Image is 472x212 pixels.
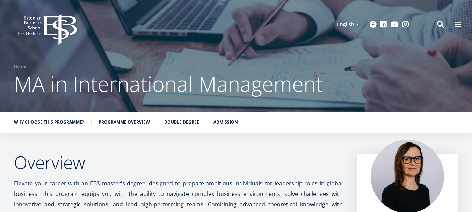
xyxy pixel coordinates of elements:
a: Facebook [370,21,377,28]
a: Why choose this programme? [14,119,84,126]
a: Admission [213,119,238,126]
a: Linkedin [380,21,387,28]
h2: Overview [14,154,343,171]
a: Double Degree [164,119,199,126]
span: MA in International Management [14,70,323,98]
a: Instagram [402,21,409,28]
a: Programme overview [99,119,150,126]
a: Youtube [391,21,399,28]
a: Home [14,63,26,70]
